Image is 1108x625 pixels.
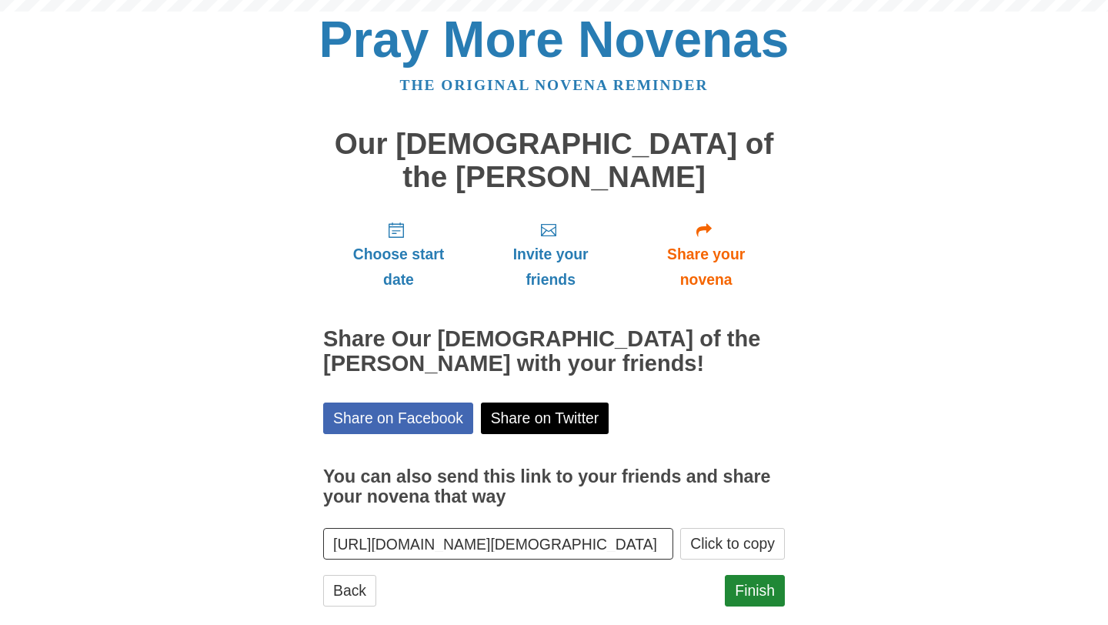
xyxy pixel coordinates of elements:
[481,403,609,434] a: Share on Twitter
[323,327,785,376] h2: Share Our [DEMOGRAPHIC_DATA] of the [PERSON_NAME] with your friends!
[323,128,785,193] h1: Our [DEMOGRAPHIC_DATA] of the [PERSON_NAME]
[339,242,459,292] span: Choose start date
[680,528,785,560] button: Click to copy
[323,575,376,607] a: Back
[323,403,473,434] a: Share on Facebook
[474,209,627,300] a: Invite your friends
[642,242,769,292] span: Share your novena
[323,209,474,300] a: Choose start date
[489,242,612,292] span: Invite your friends
[725,575,785,607] a: Finish
[319,11,789,68] a: Pray More Novenas
[323,467,785,506] h3: You can also send this link to your friends and share your novena that way
[627,209,785,300] a: Share your novena
[400,77,709,93] a: The original novena reminder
